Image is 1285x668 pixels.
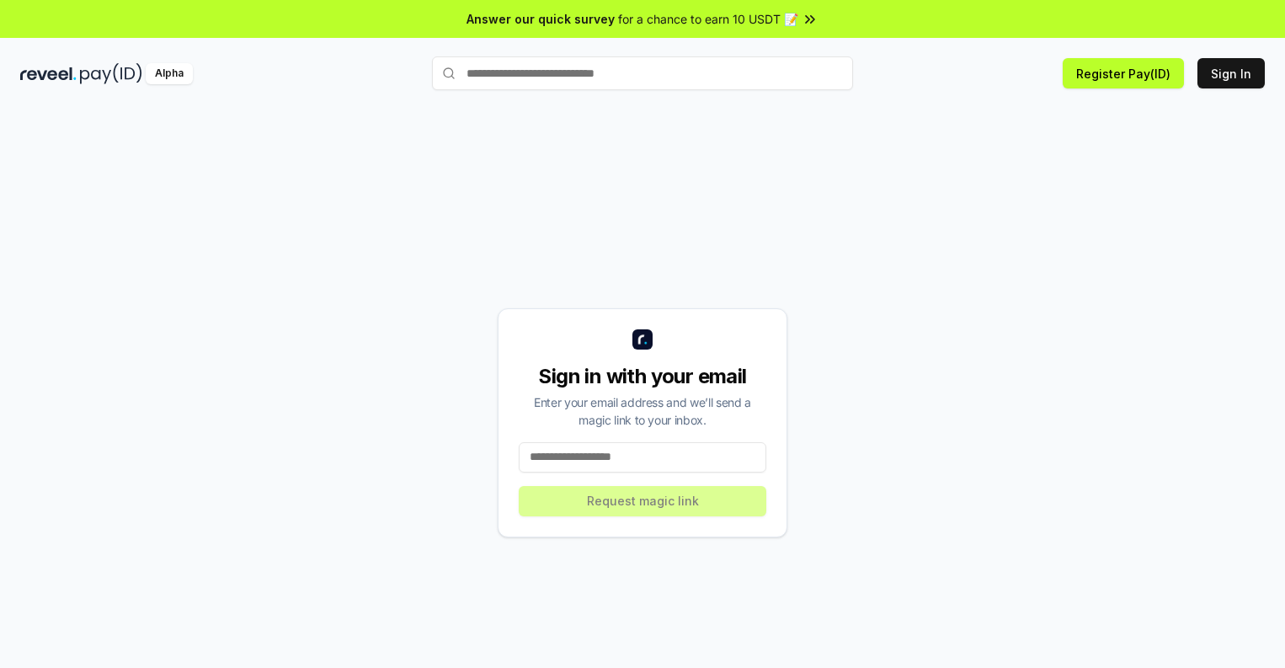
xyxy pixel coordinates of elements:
img: reveel_dark [20,63,77,84]
button: Register Pay(ID) [1063,58,1184,88]
img: pay_id [80,63,142,84]
div: Sign in with your email [519,363,766,390]
div: Enter your email address and we’ll send a magic link to your inbox. [519,393,766,429]
span: for a chance to earn 10 USDT 📝 [618,10,798,28]
span: Answer our quick survey [467,10,615,28]
img: logo_small [632,329,653,350]
div: Alpha [146,63,193,84]
button: Sign In [1197,58,1265,88]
